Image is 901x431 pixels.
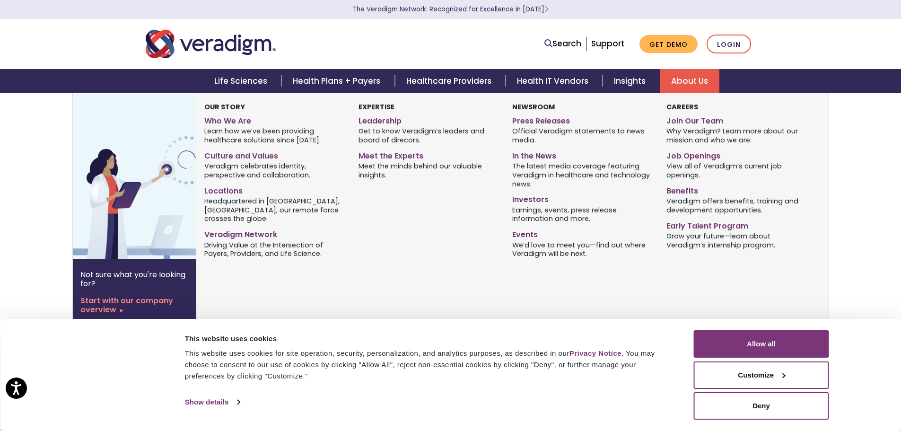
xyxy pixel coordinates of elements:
a: Get Demo [639,35,698,53]
img: Vector image of Veradigm’s Story [73,93,225,259]
span: Meet the minds behind our valuable insights. [359,161,498,180]
strong: Expertise [359,102,394,112]
strong: Careers [666,102,698,112]
div: This website uses cookies [185,333,673,344]
span: Get to know Veradigm’s leaders and board of direcors. [359,126,498,145]
a: Investors [512,191,652,205]
span: Veradigm celebrates identity, perspective and collaboration. [204,161,344,180]
a: Privacy Notice [569,349,621,357]
span: The latest media coverage featuring Veradigm in healthcare and technology news. [512,161,652,189]
span: Learn how we’ve been providing healthcare solutions since [DATE]. [204,126,344,145]
strong: Newsroom [512,102,555,112]
a: Press Releases [512,113,652,126]
a: Who We Are [204,113,344,126]
a: Locations [204,183,344,196]
span: Headquartered in [GEOGRAPHIC_DATA], [GEOGRAPHIC_DATA], our remote force crosses the globe. [204,196,344,223]
a: Veradigm Network [204,226,344,240]
strong: Our Story [204,102,245,112]
a: Show details [185,395,240,409]
a: Benefits [666,183,806,196]
a: Health IT Vendors [506,69,603,93]
img: Veradigm logo [146,28,276,60]
span: Why Veradigm? Learn more about our mission and who we are. [666,126,806,145]
span: We’d love to meet you—find out where Veradigm will be next. [512,240,652,258]
iframe: Drift Chat Widget [713,107,890,420]
span: Veradigm offers benefits, training and development opportunities. [666,196,806,214]
a: Life Sciences [203,69,281,93]
p: Not sure what you're looking for? [80,270,189,288]
a: Search [544,37,581,50]
span: Earnings, events, press release information and more. [512,205,652,223]
span: View all of Veradigm’s current job openings. [666,161,806,180]
button: Customize [694,361,829,389]
span: Driving Value at the Intersection of Payers, Providers, and Life Science. [204,240,344,258]
a: Leadership [359,113,498,126]
span: Grow your future—learn about Veradigm’s internship program. [666,231,806,249]
a: Events [512,226,652,240]
a: Early Talent Program [666,218,806,231]
a: In the News [512,148,652,161]
a: Meet the Experts [359,148,498,161]
span: Learn More [544,5,549,14]
span: Official Veradigm statements to news media. [512,126,652,145]
a: Job Openings [666,148,806,161]
a: Insights [603,69,660,93]
a: Join Our Team [666,113,806,126]
div: This website uses cookies for site operation, security, personalization, and analytics purposes, ... [185,348,673,382]
a: Start with our company overview [80,296,189,314]
button: Allow all [694,330,829,358]
a: About Us [660,69,719,93]
a: The Veradigm Network: Recognized for Excellence in [DATE]Learn More [353,5,549,14]
a: Support [591,38,624,49]
a: Login [707,35,751,54]
button: Deny [694,392,829,420]
a: Health Plans + Payers [281,69,394,93]
a: Healthcare Providers [395,69,506,93]
a: Culture and Values [204,148,344,161]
